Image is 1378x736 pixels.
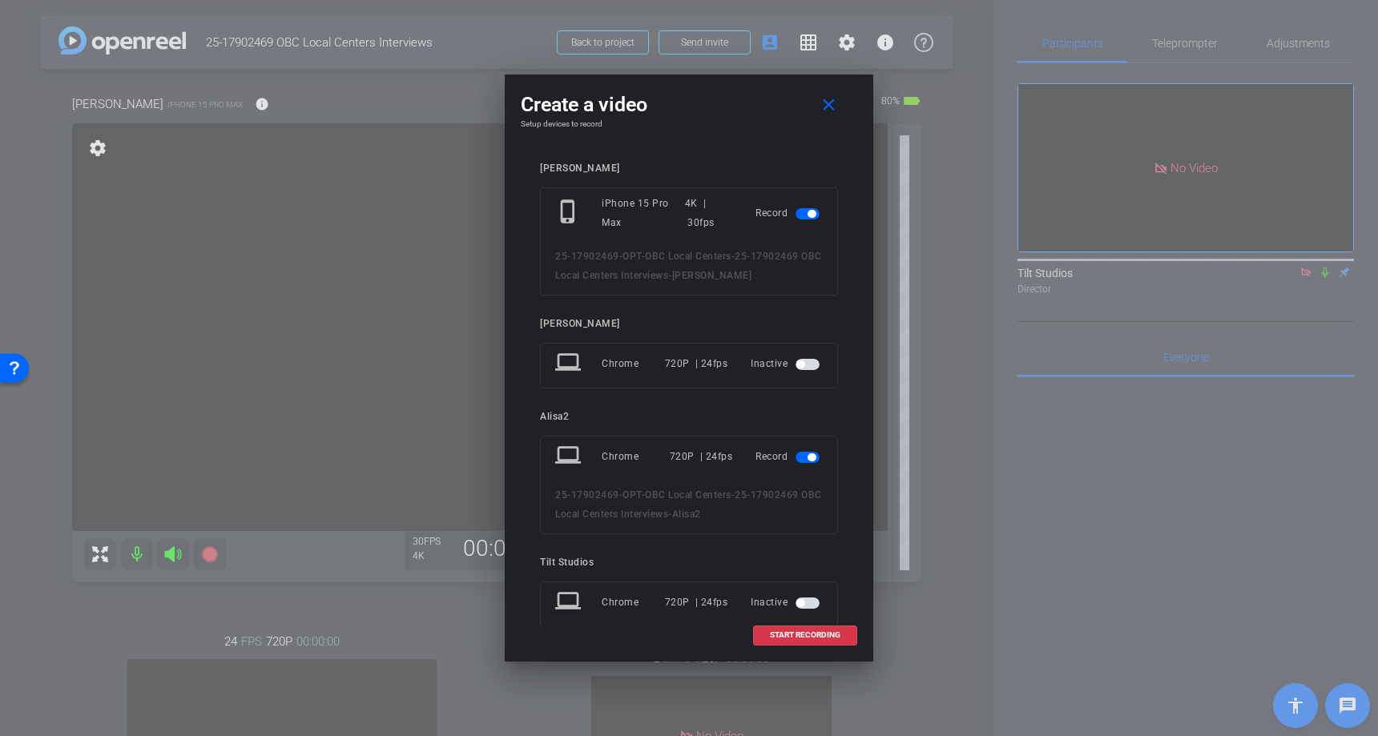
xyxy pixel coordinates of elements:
span: - [668,509,672,520]
div: Record [755,194,823,232]
h4: Setup devices to record [521,119,857,129]
div: Inactive [751,349,823,378]
mat-icon: close [819,95,839,115]
span: [PERSON_NAME] [672,270,752,281]
div: [PERSON_NAME] [540,318,838,330]
span: - [731,489,735,501]
mat-icon: laptop [555,442,584,471]
div: Inactive [751,588,823,617]
div: Create a video [521,90,857,119]
mat-icon: laptop [555,588,584,617]
div: Chrome [602,442,670,471]
div: iPhone 15 Pro Max [602,194,685,232]
div: 4K | 30fps [685,194,732,232]
div: 720P | 24fps [665,349,728,378]
mat-icon: phone_iphone [555,199,584,227]
button: START RECORDING [753,625,857,646]
div: 720P | 24fps [670,442,733,471]
span: - [731,251,735,262]
span: 25-17902469-OPT-OBC Local Centers [555,489,731,501]
div: Tilt Studios [540,557,838,569]
span: Alisa2 [672,509,701,520]
div: Alisa2 [540,411,838,423]
mat-icon: laptop [555,349,584,378]
span: - [668,270,672,281]
div: Chrome [602,349,665,378]
span: 25-17902469-OPT-OBC Local Centers [555,251,731,262]
div: 720P | 24fps [665,588,728,617]
div: [PERSON_NAME] [540,163,838,175]
div: Record [755,442,823,471]
div: Chrome [602,588,665,617]
span: START RECORDING [770,631,840,639]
